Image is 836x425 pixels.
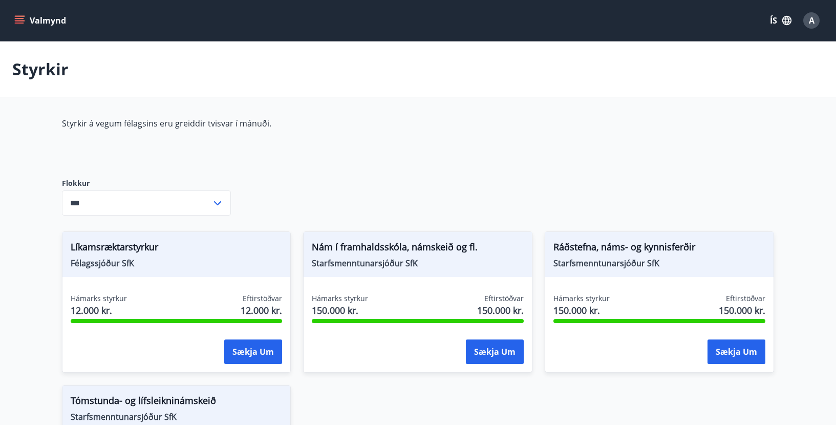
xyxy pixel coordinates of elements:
[62,178,231,188] label: Flokkur
[553,258,765,269] span: Starfsmenntunarsjóður SfK
[12,11,70,30] button: menu
[71,411,283,422] span: Starfsmenntunarsjóður SfK
[799,8,824,33] button: A
[553,240,765,258] span: Ráðstefna, náms- og kynnisferðir
[71,258,283,269] span: Félagssjóður SfK
[241,304,282,317] span: 12.000 kr.
[466,339,524,364] button: Sækja um
[719,304,765,317] span: 150.000 kr.
[312,293,368,304] span: Hámarks styrkur
[312,258,524,269] span: Starfsmenntunarsjóður SfK
[553,293,610,304] span: Hámarks styrkur
[708,339,765,364] button: Sækja um
[553,304,610,317] span: 150.000 kr.
[312,240,524,258] span: Nám í framhaldsskóla, námskeið og fl.
[726,293,765,304] span: Eftirstöðvar
[243,293,282,304] span: Eftirstöðvar
[312,304,368,317] span: 150.000 kr.
[477,304,524,317] span: 150.000 kr.
[224,339,282,364] button: Sækja um
[484,293,524,304] span: Eftirstöðvar
[71,240,283,258] span: Líkamsræktarstyrkur
[12,58,69,80] p: Styrkir
[62,118,545,129] p: Styrkir á vegum félagsins eru greiddir tvisvar í mánuði.
[71,394,283,411] span: Tómstunda- og lífsleikninámskeið
[71,293,127,304] span: Hámarks styrkur
[809,15,814,26] span: A
[71,304,127,317] span: 12.000 kr.
[764,11,797,30] button: ÍS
